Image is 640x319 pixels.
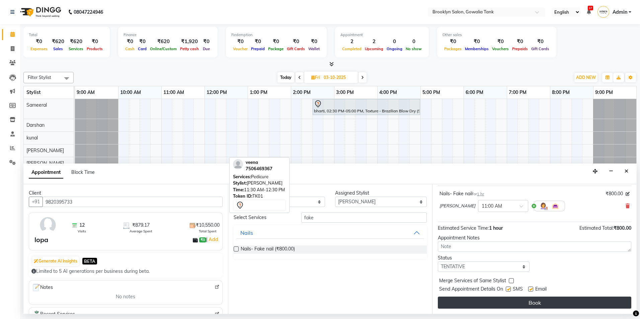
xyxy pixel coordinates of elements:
span: Products [85,46,104,51]
span: Notes [32,283,53,292]
img: Admin [597,6,609,18]
a: 4:00 PM [378,88,399,97]
span: ₹879.17 [132,222,150,229]
div: 2 [363,38,385,45]
a: 3:00 PM [334,88,355,97]
div: Limited to 5 AI generations per business during beta. [31,268,220,275]
span: Wallet [307,46,321,51]
a: 2:00 PM [291,88,312,97]
span: ADD NEW [576,75,596,80]
div: Client [29,190,223,197]
span: Admin [613,9,627,16]
a: Add [208,235,219,243]
span: Token ID: [233,193,252,199]
a: 10:00 AM [118,88,143,97]
span: Appointment [29,167,63,179]
div: ₹0 [490,38,510,45]
div: Assigned Stylist [335,190,427,197]
small: for [472,192,484,196]
span: | [206,235,219,243]
span: Today [277,72,294,83]
div: Other sales [443,32,551,38]
div: Total [29,32,104,38]
span: Stylist [26,89,41,95]
span: Filter Stylist [28,75,51,80]
span: Services [67,46,85,51]
span: [PERSON_NAME] [26,160,64,166]
span: [PERSON_NAME] [439,203,475,209]
div: ₹0 [249,38,266,45]
div: ₹1,920 [178,38,201,45]
span: Stylist: [233,180,247,186]
button: Book [438,297,631,309]
span: ₹800.00 [606,190,623,197]
span: Expenses [29,46,49,51]
a: 9:00 AM [75,88,96,97]
a: 11:00 AM [162,88,186,97]
div: 0 [404,38,423,45]
span: Vouchers [490,46,510,51]
span: ₹10,550.00 [196,222,220,229]
div: Status [438,254,530,261]
img: logo [17,3,63,21]
span: Estimated Total: [579,225,614,231]
input: Search by service name [301,212,427,223]
div: ₹0 [29,38,49,45]
div: TK01 [233,193,286,200]
img: Interior.png [551,202,559,210]
span: Fri [310,75,322,80]
div: [PERSON_NAME] [233,180,286,187]
span: Prepaids [510,46,530,51]
span: SMS [513,286,523,294]
a: 5:00 PM [421,88,442,97]
img: profile [233,159,243,169]
span: [PERSON_NAME] [26,147,64,153]
span: Estimated Service Time: [438,225,489,231]
span: veena [246,159,258,165]
span: Prepaid [249,46,266,51]
span: 37 [588,6,593,10]
div: ₹620 [67,38,85,45]
span: Total Spent [199,229,217,234]
span: Card [136,46,148,51]
div: Select Services [229,214,297,221]
span: Sameeral [26,102,47,108]
i: Edit price [626,192,630,196]
div: Finance [124,32,212,38]
span: Petty cash [178,46,201,51]
span: Average Spent [130,229,152,234]
span: Block Time [71,169,95,175]
span: 1 hr [477,192,484,196]
span: Packages [443,46,463,51]
div: ₹0 [510,38,530,45]
div: ₹0 [530,38,551,45]
div: ₹0 [285,38,307,45]
button: +91 [29,197,43,207]
div: Appointment [340,32,423,38]
div: ₹0 [307,38,321,45]
div: lopa [34,235,48,245]
a: 1:00 PM [248,88,269,97]
a: 6:00 PM [464,88,485,97]
div: ₹0 [266,38,285,45]
div: ₹0 [136,38,148,45]
b: 08047224946 [74,3,103,21]
div: ₹0 [231,38,249,45]
button: ADD NEW [574,73,597,82]
span: Sales [52,46,65,51]
span: Package [266,46,285,51]
div: 7506469367 [246,166,272,172]
div: Nails- Fake nail [439,190,484,197]
span: Pedicure [251,174,268,179]
span: 12 [79,222,85,229]
span: Online/Custom [148,46,178,51]
span: Time: [233,187,244,192]
div: bharti, 02:30 PM-05:00 PM, Texture - Brazilian Blow Dry (Short) [313,100,419,114]
span: Visits [78,229,86,234]
span: BETA [82,258,97,264]
span: Upcoming [363,46,385,51]
div: ₹0 [463,38,490,45]
span: Memberships [463,46,490,51]
span: 1 hour [489,225,503,231]
div: ₹0 [443,38,463,45]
